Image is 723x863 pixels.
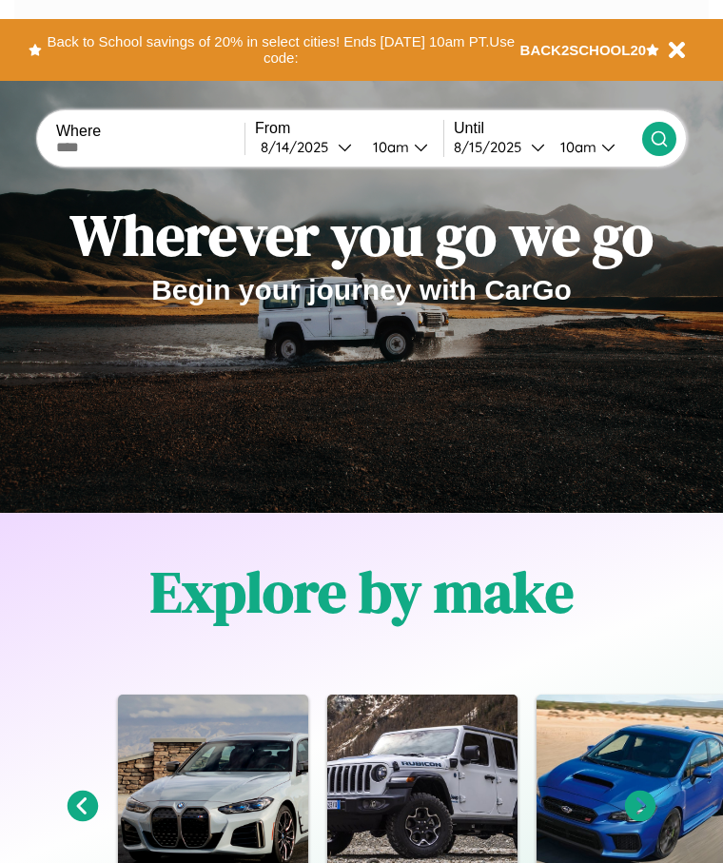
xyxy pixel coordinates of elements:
b: BACK2SCHOOL20 [520,42,647,58]
button: 8/14/2025 [255,137,358,157]
button: 10am [358,137,443,157]
h1: Explore by make [150,553,574,631]
button: Back to School savings of 20% in select cities! Ends [DATE] 10am PT.Use code: [42,29,520,71]
div: 10am [363,138,414,156]
div: 8 / 15 / 2025 [454,138,531,156]
div: 10am [551,138,601,156]
div: 8 / 14 / 2025 [261,138,338,156]
label: Where [56,123,244,140]
label: From [255,120,443,137]
label: Until [454,120,642,137]
button: 10am [545,137,642,157]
